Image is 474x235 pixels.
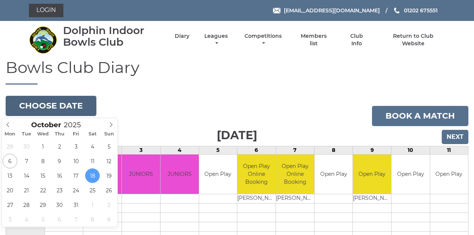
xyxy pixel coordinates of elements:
a: Club Info [344,33,369,47]
span: November 1, 2025 [85,198,100,212]
td: 3 [122,146,160,155]
button: Choose date [6,96,96,116]
td: [PERSON_NAME] [276,194,314,203]
td: Open Play [430,155,468,194]
span: October 13, 2025 [3,168,17,183]
td: JUNIORS [122,155,160,194]
span: Tue [18,132,35,137]
span: October 15, 2025 [36,168,50,183]
span: October 22, 2025 [36,183,50,198]
img: Email [273,8,280,13]
a: Competitions [243,33,283,47]
td: Open Play [315,155,352,194]
td: 11 [430,146,468,155]
span: November 6, 2025 [52,212,67,227]
span: November 9, 2025 [102,212,116,227]
span: October 14, 2025 [19,168,34,183]
span: October 4, 2025 [85,139,100,154]
span: November 5, 2025 [36,212,50,227]
a: Email [EMAIL_ADDRESS][DOMAIN_NAME] [273,6,380,15]
td: Open Play [353,155,391,194]
td: 6 [237,146,276,155]
span: October 1, 2025 [36,139,50,154]
div: Dolphin Indoor Bowls Club [63,25,162,48]
input: Next [442,130,468,144]
span: October 29, 2025 [36,198,50,212]
span: November 3, 2025 [3,212,17,227]
span: Scroll to increment [31,122,61,129]
td: 9 [353,146,391,155]
td: 7 [276,146,314,155]
td: Open Play Online Booking [237,155,276,194]
td: 4 [160,146,199,155]
span: Sun [101,132,117,137]
span: October 20, 2025 [3,183,17,198]
td: Open Play [199,155,237,194]
span: Thu [51,132,68,137]
td: [PERSON_NAME] [353,194,391,203]
span: October 5, 2025 [102,139,116,154]
span: October 23, 2025 [52,183,67,198]
span: October 2, 2025 [52,139,67,154]
span: October 21, 2025 [19,183,34,198]
td: Open Play Online Booking [276,155,314,194]
span: October 8, 2025 [36,154,50,168]
span: October 19, 2025 [102,168,116,183]
span: October 6, 2025 [3,154,17,168]
span: November 8, 2025 [85,212,100,227]
span: October 12, 2025 [102,154,116,168]
span: October 25, 2025 [85,183,100,198]
a: Diary [175,33,189,40]
td: Open Play [391,155,429,194]
td: 8 [314,146,352,155]
span: October 24, 2025 [69,183,83,198]
span: October 30, 2025 [52,198,67,212]
a: Phone us 01202 675551 [393,6,438,15]
span: Mon [2,132,18,137]
img: Dolphin Indoor Bowls Club [29,26,57,54]
span: [EMAIL_ADDRESS][DOMAIN_NAME] [284,7,380,14]
a: Members list [297,33,331,47]
span: October 3, 2025 [69,139,83,154]
a: Login [29,4,63,17]
span: September 29, 2025 [3,139,17,154]
span: October 31, 2025 [69,198,83,212]
span: Wed [35,132,51,137]
span: October 26, 2025 [102,183,116,198]
a: Book a match [372,106,468,126]
span: October 16, 2025 [52,168,67,183]
a: Return to Club Website [382,33,445,47]
td: JUNIORS [160,155,199,194]
span: October 10, 2025 [69,154,83,168]
td: [PERSON_NAME] [237,194,276,203]
a: Leagues [202,33,229,47]
span: October 7, 2025 [19,154,34,168]
span: November 7, 2025 [69,212,83,227]
img: Phone us [394,7,399,13]
input: Scroll to increment [61,120,90,129]
h1: Bowls Club Diary [6,59,468,85]
span: October 17, 2025 [69,168,83,183]
span: November 4, 2025 [19,212,34,227]
td: 5 [199,146,237,155]
span: October 28, 2025 [19,198,34,212]
span: October 27, 2025 [3,198,17,212]
span: Sat [84,132,101,137]
span: September 30, 2025 [19,139,34,154]
td: 10 [391,146,430,155]
span: November 2, 2025 [102,198,116,212]
span: 01202 675551 [404,7,438,14]
span: October 18, 2025 [85,168,100,183]
span: October 11, 2025 [85,154,100,168]
span: Fri [68,132,84,137]
span: October 9, 2025 [52,154,67,168]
